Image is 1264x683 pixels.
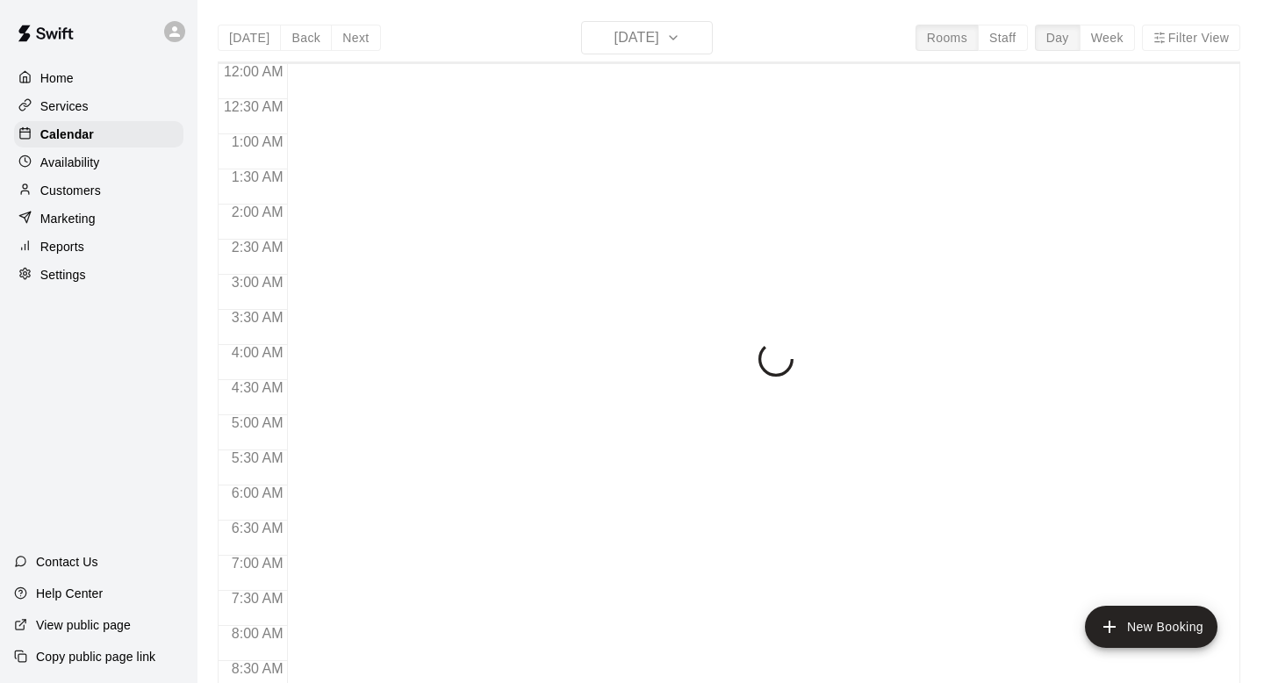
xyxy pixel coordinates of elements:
span: 3:00 AM [227,275,288,290]
a: Settings [14,262,183,288]
p: Home [40,69,74,87]
span: 4:30 AM [227,380,288,395]
a: Reports [14,234,183,260]
span: 6:00 AM [227,485,288,500]
span: 3:30 AM [227,310,288,325]
span: 5:00 AM [227,415,288,430]
span: 4:00 AM [227,345,288,360]
p: Customers [40,182,101,199]
p: Settings [40,266,86,284]
span: 2:00 AM [227,205,288,219]
p: View public page [36,616,131,634]
span: 8:00 AM [227,626,288,641]
p: Marketing [40,210,96,227]
span: 1:30 AM [227,169,288,184]
p: Reports [40,238,84,255]
span: 1:00 AM [227,134,288,149]
span: 6:30 AM [227,521,288,536]
span: 8:30 AM [227,661,288,676]
p: Help Center [36,585,103,602]
span: 12:30 AM [219,99,288,114]
p: Services [40,97,89,115]
span: 5:30 AM [227,450,288,465]
a: Calendar [14,121,183,147]
span: 12:00 AM [219,64,288,79]
a: Home [14,65,183,91]
a: Services [14,93,183,119]
p: Contact Us [36,553,98,571]
a: Marketing [14,205,183,232]
span: 7:00 AM [227,556,288,571]
p: Calendar [40,126,94,143]
span: 7:30 AM [227,591,288,606]
p: Copy public page link [36,648,155,665]
p: Availability [40,154,100,171]
span: 2:30 AM [227,240,288,255]
a: Customers [14,177,183,204]
button: add [1085,606,1217,648]
a: Availability [14,149,183,176]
